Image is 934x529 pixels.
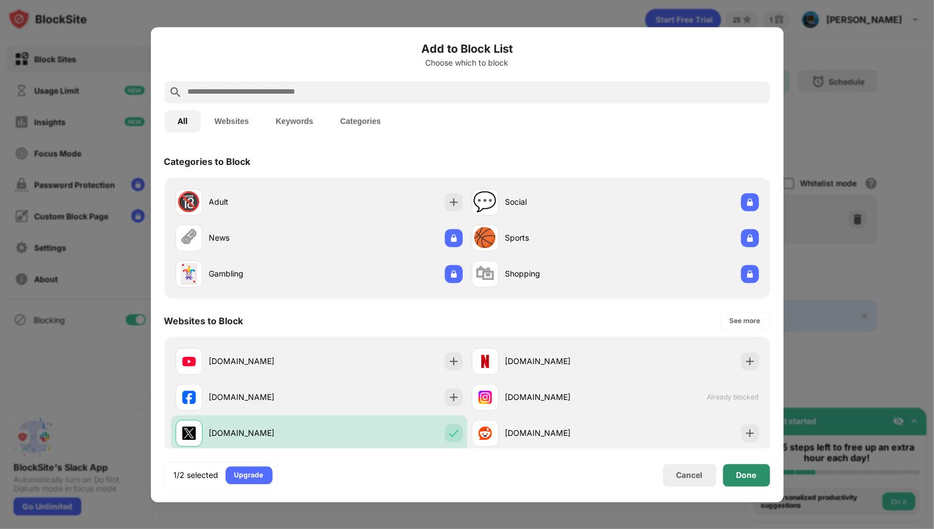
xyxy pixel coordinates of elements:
button: All [164,110,201,132]
div: Shopping [505,268,615,280]
button: Categories [327,110,394,132]
div: 💬 [473,191,497,214]
div: Social [505,196,615,208]
div: Adult [209,196,319,208]
div: [DOMAIN_NAME] [209,356,319,367]
div: 🔞 [177,191,201,214]
img: favicons [182,390,196,404]
div: Gambling [209,268,319,280]
div: [DOMAIN_NAME] [505,427,615,439]
div: Cancel [677,471,703,480]
span: Already blocked [707,393,759,402]
div: 🛍 [476,263,495,286]
div: [DOMAIN_NAME] [505,392,615,403]
img: favicons [478,390,492,404]
div: Websites to Block [164,315,243,326]
div: [DOMAIN_NAME] [209,427,319,439]
div: [DOMAIN_NAME] [209,392,319,403]
div: Sports [505,232,615,244]
div: 1/2 selected [174,470,219,481]
div: [DOMAIN_NAME] [505,356,615,367]
div: 🃏 [177,263,201,286]
img: search.svg [169,85,182,99]
img: favicons [182,355,196,368]
div: Upgrade [234,470,264,481]
div: News [209,232,319,244]
div: Done [737,471,757,480]
img: favicons [478,426,492,440]
div: 🏀 [473,227,497,250]
div: Choose which to block [164,58,770,67]
img: favicons [182,426,196,440]
img: favicons [478,355,492,368]
div: Categories to Block [164,156,251,167]
div: 🗞 [180,227,199,250]
button: Keywords [263,110,327,132]
button: Websites [201,110,262,132]
h6: Add to Block List [164,40,770,57]
div: See more [730,315,761,326]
